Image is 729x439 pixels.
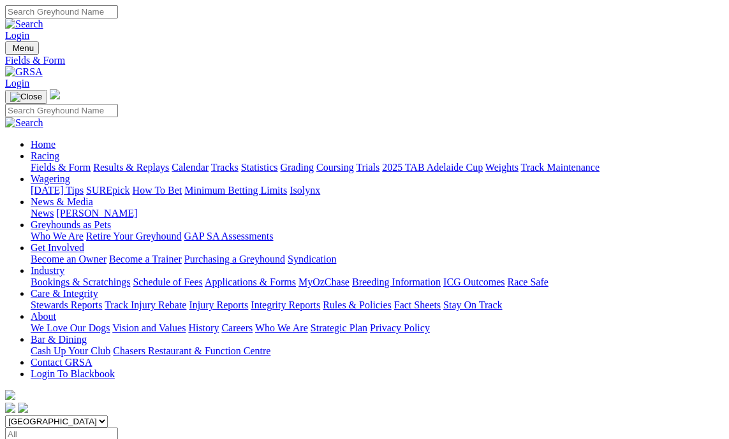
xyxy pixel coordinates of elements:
[281,162,314,173] a: Grading
[184,185,287,196] a: Minimum Betting Limits
[5,390,15,400] img: logo-grsa-white.png
[5,90,47,104] button: Toggle navigation
[86,185,129,196] a: SUREpick
[31,299,102,310] a: Stewards Reports
[31,231,84,241] a: Who We Are
[31,345,724,357] div: Bar & Dining
[112,322,186,333] a: Vision and Values
[507,277,548,287] a: Race Safe
[211,162,239,173] a: Tracks
[5,66,43,78] img: GRSA
[31,139,55,150] a: Home
[31,162,91,173] a: Fields & Form
[31,345,110,356] a: Cash Up Your Club
[13,43,34,53] span: Menu
[31,334,87,345] a: Bar & Dining
[184,231,274,241] a: GAP SA Assessments
[133,277,202,287] a: Schedule of Fees
[86,231,182,241] a: Retire Your Greyhound
[31,242,84,253] a: Get Involved
[241,162,278,173] a: Statistics
[31,368,115,379] a: Login To Blackbook
[31,231,724,242] div: Greyhounds as Pets
[31,299,724,311] div: Care & Integrity
[31,185,84,196] a: [DATE] Tips
[31,254,724,265] div: Get Involved
[5,104,118,117] input: Search
[323,299,392,310] a: Rules & Policies
[5,41,39,55] button: Toggle navigation
[5,117,43,129] img: Search
[31,185,724,196] div: Wagering
[251,299,320,310] a: Integrity Reports
[370,322,430,333] a: Privacy Policy
[356,162,379,173] a: Trials
[31,208,54,219] a: News
[31,150,59,161] a: Racing
[31,254,107,264] a: Become an Owner
[31,311,56,322] a: About
[5,78,29,89] a: Login
[443,299,502,310] a: Stay On Track
[113,345,270,356] a: Chasers Restaurant & Function Centre
[288,254,336,264] a: Syndication
[5,18,43,30] img: Search
[31,322,110,333] a: We Love Our Dogs
[188,322,219,333] a: History
[31,265,64,276] a: Industry
[31,219,111,230] a: Greyhounds as Pets
[31,162,724,173] div: Racing
[31,322,724,334] div: About
[5,403,15,413] img: facebook.svg
[5,5,118,18] input: Search
[18,403,28,413] img: twitter.svg
[31,208,724,219] div: News & Media
[133,185,182,196] a: How To Bet
[521,162,600,173] a: Track Maintenance
[443,277,504,287] a: ICG Outcomes
[10,92,42,102] img: Close
[109,254,182,264] a: Become a Trainer
[184,254,285,264] a: Purchasing a Greyhound
[255,322,308,333] a: Who We Are
[5,30,29,41] a: Login
[485,162,519,173] a: Weights
[205,277,296,287] a: Applications & Forms
[352,277,441,287] a: Breeding Information
[105,299,186,310] a: Track Injury Rebate
[50,89,60,99] img: logo-grsa-white.png
[56,208,137,219] a: [PERSON_NAME]
[290,185,320,196] a: Isolynx
[316,162,354,173] a: Coursing
[31,357,92,368] a: Contact GRSA
[394,299,441,310] a: Fact Sheets
[172,162,209,173] a: Calendar
[189,299,248,310] a: Injury Reports
[31,196,93,207] a: News & Media
[31,277,724,288] div: Industry
[311,322,367,333] a: Strategic Plan
[31,173,70,184] a: Wagering
[31,288,98,299] a: Care & Integrity
[5,55,724,66] a: Fields & Form
[93,162,169,173] a: Results & Replays
[382,162,483,173] a: 2025 TAB Adelaide Cup
[31,277,130,287] a: Bookings & Scratchings
[298,277,350,287] a: MyOzChase
[221,322,253,333] a: Careers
